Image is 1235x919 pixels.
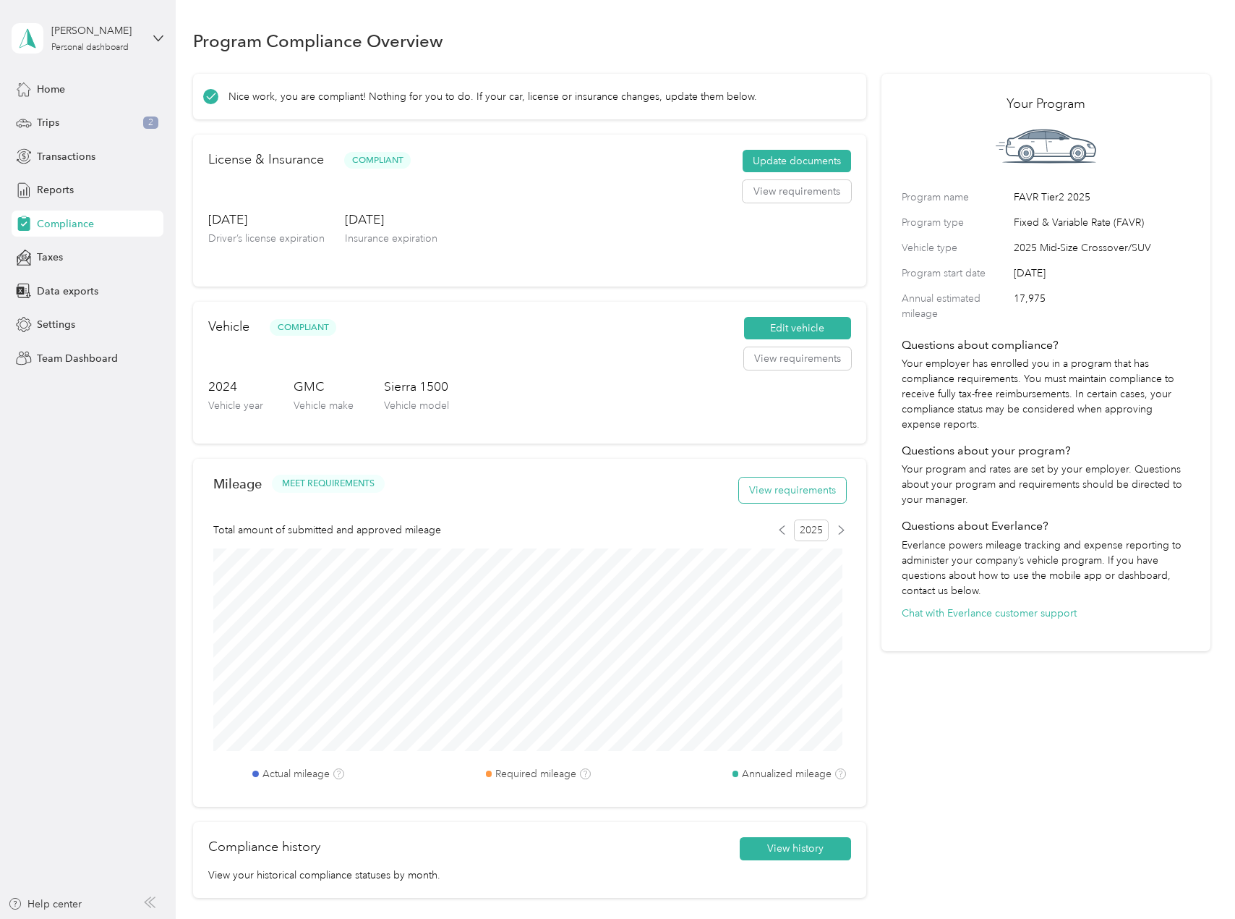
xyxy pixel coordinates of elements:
button: View requirements [744,347,851,370]
button: View requirements [743,180,851,203]
label: Required mileage [495,766,576,782]
span: Reports [37,182,74,198]
span: [DATE] [1014,266,1190,281]
span: Fixed & Variable Rate (FAVR) [1014,215,1190,230]
button: View history [740,837,851,860]
h3: [DATE] [208,211,325,229]
label: Annual estimated mileage [902,291,1009,321]
label: Actual mileage [262,766,330,782]
label: Program type [902,215,1009,230]
h2: License & Insurance [208,150,324,169]
span: Compliance [37,216,94,232]
span: Trips [37,115,59,130]
h2: Compliance history [208,837,320,857]
p: Everlance powers mileage tracking and expense reporting to administer your company’s vehicle prog... [902,538,1190,598]
p: Your employer has enrolled you in a program that has compliance requirements. You must maintain c... [902,356,1190,432]
label: Annualized mileage [742,766,832,782]
h3: [DATE] [345,211,437,229]
span: MEET REQUIREMENTS [282,478,375,491]
h2: Mileage [213,476,262,491]
label: Program name [902,190,1009,205]
p: Vehicle year [208,398,263,413]
label: Program start date [902,266,1009,281]
h3: Sierra 1500 [384,378,449,396]
h4: Questions about compliance? [902,336,1190,354]
span: Taxes [37,250,63,265]
span: 2025 [794,520,829,541]
span: FAVR Tier2 2025 [1014,190,1190,205]
span: Transactions [37,149,95,164]
button: Update documents [743,150,851,173]
span: Team Dashboard [37,351,118,366]
p: Vehicle model [384,398,449,413]
h4: Questions about Everlance? [902,517,1190,535]
button: Chat with Everlance customer support [902,606,1077,621]
span: 2025 Mid-Size Crossover/SUV [1014,240,1190,255]
h2: Your Program [902,94,1190,114]
button: View requirements [739,478,846,503]
span: Home [37,82,65,97]
button: Edit vehicle [744,317,851,340]
p: View your historical compliance statuses by month. [208,868,850,883]
div: Personal dashboard [51,43,129,52]
h4: Questions about your program? [902,442,1190,459]
button: Help center [8,897,82,912]
button: MEET REQUIREMENTS [272,475,385,493]
label: Vehicle type [902,240,1009,255]
h3: GMC [294,378,354,396]
span: 2 [143,117,158,130]
h2: Vehicle [208,317,249,336]
p: Insurance expiration [345,231,437,246]
span: Compliant [344,152,411,169]
iframe: Everlance-gr Chat Button Frame [1154,838,1235,919]
p: Nice work, you are compliant! Nothing for you to do. If your car, license or insurance changes, u... [228,89,757,104]
span: Total amount of submitted and approved mileage [213,522,441,538]
p: Driver’s license expiration [208,231,325,246]
span: Compliant [270,319,336,336]
span: Data exports [37,284,98,299]
p: Your program and rates are set by your employer. Questions about your program and requirements sh... [902,462,1190,507]
h1: Program Compliance Overview [193,33,443,48]
div: [PERSON_NAME] [51,23,142,38]
p: Vehicle make [294,398,354,413]
span: 17,975 [1014,291,1190,321]
h3: 2024 [208,378,263,396]
span: Settings [37,317,75,332]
